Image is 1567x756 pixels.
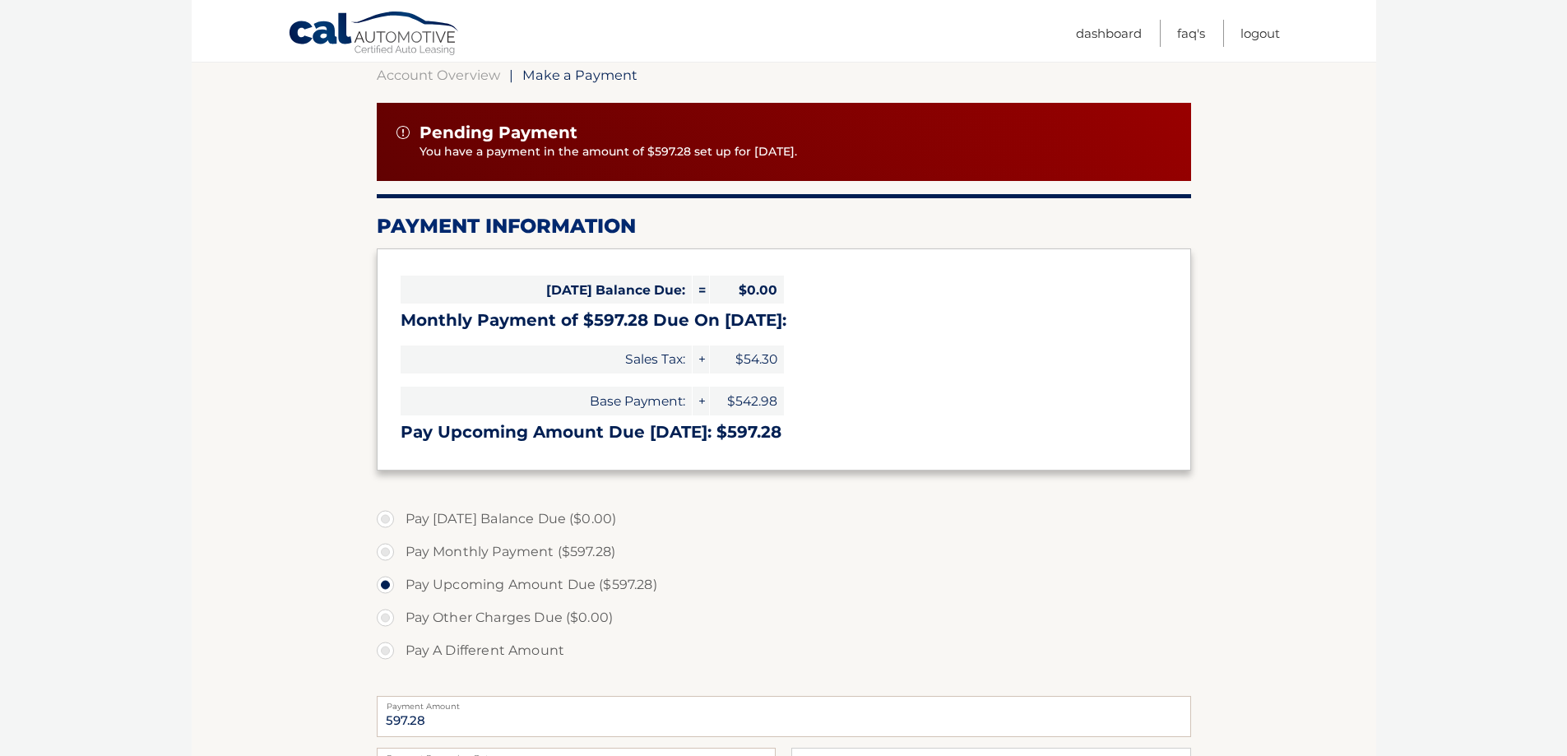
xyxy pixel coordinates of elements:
[401,387,692,415] span: Base Payment:
[1240,20,1280,47] a: Logout
[396,126,410,139] img: alert-white.svg
[1177,20,1205,47] a: FAQ's
[377,568,1191,601] label: Pay Upcoming Amount Due ($597.28)
[401,422,1167,443] h3: Pay Upcoming Amount Due [DATE]: $597.28
[377,536,1191,568] label: Pay Monthly Payment ($597.28)
[377,634,1191,667] label: Pay A Different Amount
[710,276,784,304] span: $0.00
[693,276,709,304] span: =
[1076,20,1142,47] a: Dashboard
[693,387,709,415] span: +
[401,346,692,374] span: Sales Tax:
[377,601,1191,634] label: Pay Other Charges Due ($0.00)
[522,67,637,83] span: Make a Payment
[377,696,1191,737] input: Payment Amount
[693,346,709,374] span: +
[710,387,784,415] span: $542.98
[401,310,1167,331] h3: Monthly Payment of $597.28 Due On [DATE]:
[288,11,461,58] a: Cal Automotive
[420,123,577,143] span: Pending Payment
[377,214,1191,239] h2: Payment Information
[377,696,1191,709] label: Payment Amount
[377,503,1191,536] label: Pay [DATE] Balance Due ($0.00)
[377,67,500,83] a: Account Overview
[710,346,784,374] span: $54.30
[401,276,692,304] span: [DATE] Balance Due:
[509,67,513,83] span: |
[420,143,1171,161] p: You have a payment in the amount of $597.28 set up for [DATE].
